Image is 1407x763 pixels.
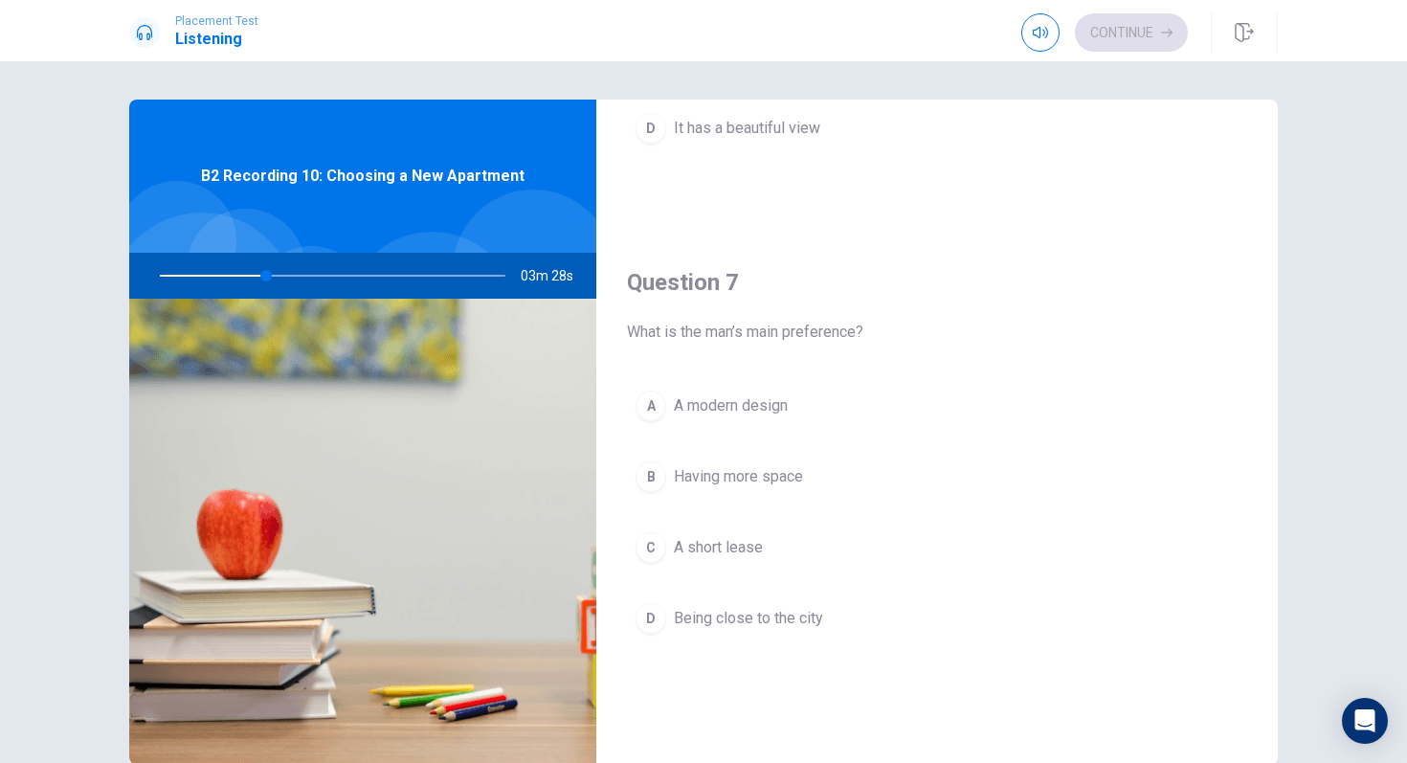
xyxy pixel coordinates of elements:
[674,394,788,417] span: A modern design
[627,382,1247,430] button: AA modern design
[627,104,1247,152] button: DIt has a beautiful view
[636,532,666,563] div: C
[636,461,666,492] div: B
[1342,698,1388,744] div: Open Intercom Messenger
[175,28,258,51] h1: Listening
[175,14,258,28] span: Placement Test
[636,603,666,634] div: D
[674,465,803,488] span: Having more space
[636,113,666,144] div: D
[627,321,1247,344] span: What is the man’s main preference?
[627,524,1247,572] button: CA short lease
[627,453,1247,501] button: BHaving more space
[201,165,525,188] span: B2 Recording 10: Choosing a New Apartment
[674,607,823,630] span: Being close to the city
[674,536,763,559] span: A short lease
[674,117,820,140] span: It has a beautiful view
[627,267,1247,298] h4: Question 7
[627,595,1247,642] button: DBeing close to the city
[636,391,666,421] div: A
[521,253,589,299] span: 03m 28s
